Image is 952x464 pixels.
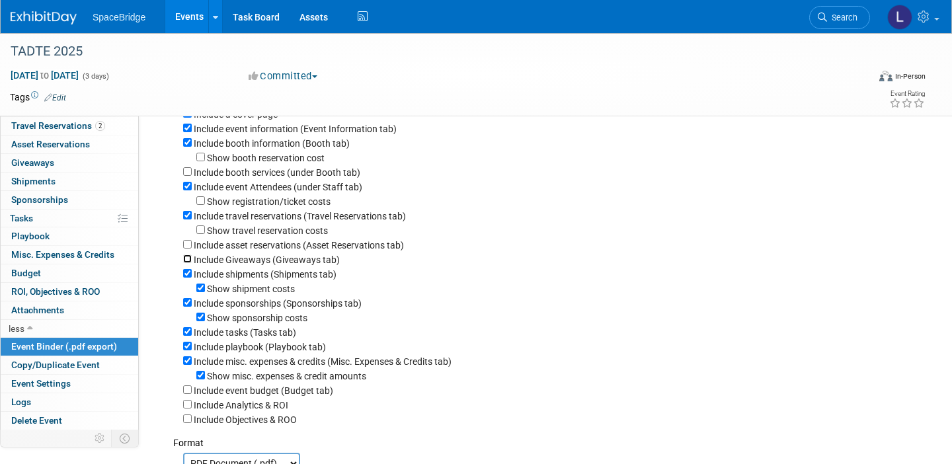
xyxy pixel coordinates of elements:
[93,12,145,22] span: SpaceBridge
[11,139,90,149] span: Asset Reservations
[1,375,138,393] a: Event Settings
[879,71,892,81] img: Format-Inperson.png
[1,117,138,135] a: Travel Reservations2
[11,397,31,407] span: Logs
[194,269,337,280] label: Include shipments (Shipments tab)
[1,283,138,301] a: ROI, Objectives & ROO
[1,191,138,209] a: Sponsorships
[9,323,24,334] span: less
[194,240,404,251] label: Include asset reservations (Asset Reservations tab)
[95,121,105,131] span: 2
[194,182,362,192] label: Include event Attendees (under Staff tab)
[81,72,109,81] span: (3 days)
[1,210,138,227] a: Tasks
[244,69,323,83] button: Committed
[1,338,138,356] a: Event Binder (.pdf export)
[10,213,33,223] span: Tasks
[173,426,916,449] div: Format
[11,415,62,426] span: Delete Event
[1,173,138,190] a: Shipments
[1,154,138,172] a: Giveaways
[194,327,296,338] label: Include tasks (Tasks tab)
[11,286,100,297] span: ROI, Objectives & ROO
[194,342,326,352] label: Include playbook (Playbook tab)
[194,124,397,134] label: Include event information (Event Information tab)
[207,196,331,207] label: Show registration/ticket costs
[1,246,138,264] a: Misc. Expenses & Credits
[11,305,64,315] span: Attachments
[11,378,71,389] span: Event Settings
[1,320,138,338] a: less
[194,298,362,309] label: Include sponsorships (Sponsorships tab)
[789,69,926,89] div: Event Format
[1,301,138,319] a: Attachments
[194,211,406,221] label: Include travel reservations (Travel Reservations tab)
[207,153,325,163] label: Show booth reservation cost
[1,412,138,430] a: Delete Event
[194,414,297,425] label: Include Objectives & ROO
[194,400,288,410] label: Include Analytics & ROI
[44,93,66,102] a: Edit
[1,356,138,374] a: Copy/Duplicate Event
[1,227,138,245] a: Playbook
[89,430,112,447] td: Personalize Event Tab Strip
[11,249,114,260] span: Misc. Expenses & Credits
[10,91,66,104] td: Tags
[1,135,138,153] a: Asset Reservations
[11,120,105,131] span: Travel Reservations
[887,5,912,30] img: Laura Guerra
[194,385,333,396] label: Include event budget (Budget tab)
[11,176,56,186] span: Shipments
[194,356,452,367] label: Include misc. expenses & credits (Misc. Expenses & Credits tab)
[207,284,295,294] label: Show shipment costs
[11,341,117,352] span: Event Binder (.pdf export)
[207,371,366,381] label: Show misc. expenses & credit amounts
[827,13,857,22] span: Search
[11,157,54,168] span: Giveaways
[889,91,925,97] div: Event Rating
[11,360,100,370] span: Copy/Duplicate Event
[809,6,870,29] a: Search
[194,254,340,265] label: Include Giveaways (Giveaways tab)
[207,225,328,236] label: Show travel reservation costs
[1,393,138,411] a: Logs
[6,40,848,63] div: TADTE 2025
[112,430,139,447] td: Toggle Event Tabs
[894,71,926,81] div: In-Person
[11,231,50,241] span: Playbook
[207,313,307,323] label: Show sponsorship costs
[194,167,360,178] label: Include booth services (under Booth tab)
[11,194,68,205] span: Sponsorships
[10,69,79,81] span: [DATE] [DATE]
[11,11,77,24] img: ExhibitDay
[194,138,350,149] label: Include booth information (Booth tab)
[11,268,41,278] span: Budget
[38,70,51,81] span: to
[1,264,138,282] a: Budget
[194,109,278,120] label: Include a cover page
